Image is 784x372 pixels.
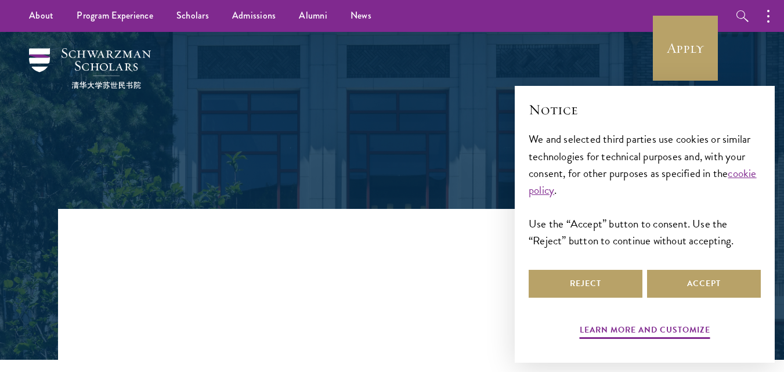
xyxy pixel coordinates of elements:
h2: Notice [529,100,761,120]
button: Learn more and customize [580,323,710,341]
a: cookie policy [529,165,757,198]
div: We and selected third parties use cookies or similar technologies for technical purposes and, wit... [529,131,761,248]
button: Reject [529,270,642,298]
button: Accept [647,270,761,298]
a: Apply [653,16,718,81]
img: Schwarzman Scholars [29,48,151,89]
